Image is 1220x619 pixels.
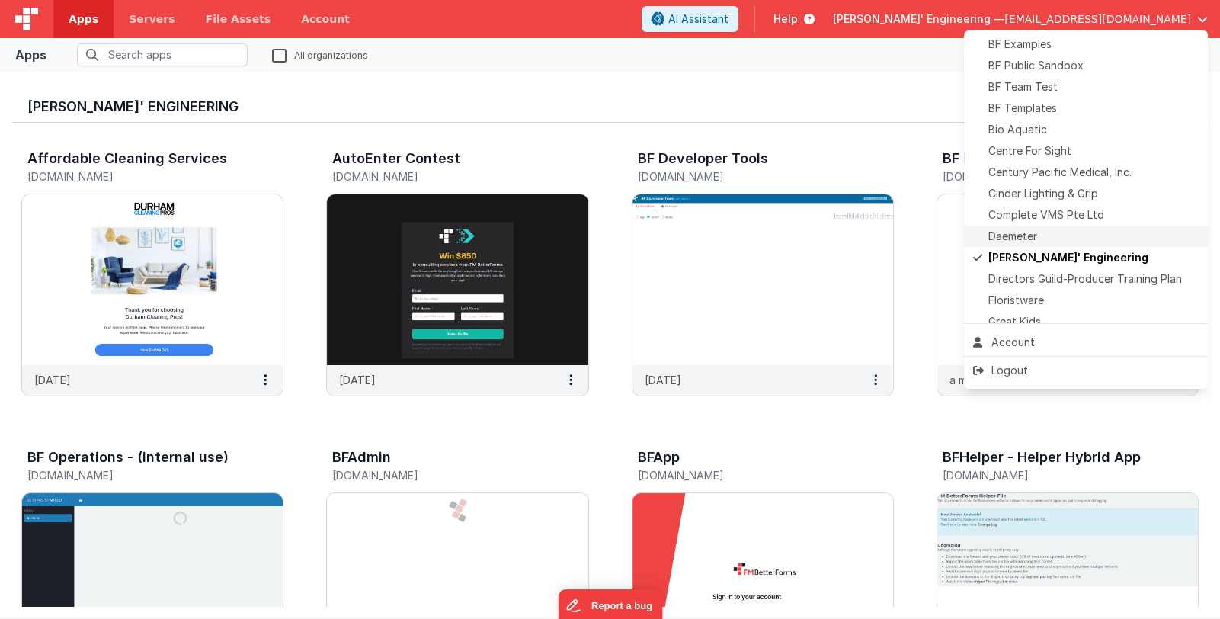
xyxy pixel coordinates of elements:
span: BF Public Sandbox [988,58,1084,73]
span: Directors Guild-Producer Training Plan [988,271,1182,287]
span: [PERSON_NAME]' Engineering [988,250,1148,265]
span: Bio Aquatic [988,122,1047,137]
span: Century Pacific Medical, Inc. [988,165,1132,180]
span: BF Examples [988,37,1052,52]
span: BF Team Test [988,79,1058,95]
span: Great Kids [988,314,1041,329]
div: Account [973,335,1199,350]
span: Complete VMS Pte Ltd [988,207,1104,223]
div: Logout [973,363,1199,378]
span: Centre For Sight [988,143,1071,159]
span: BF Templates [988,101,1057,116]
span: Daemeter [988,229,1037,244]
span: Floristware [988,293,1044,308]
span: Cinder Lighting & Grip [988,186,1098,201]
